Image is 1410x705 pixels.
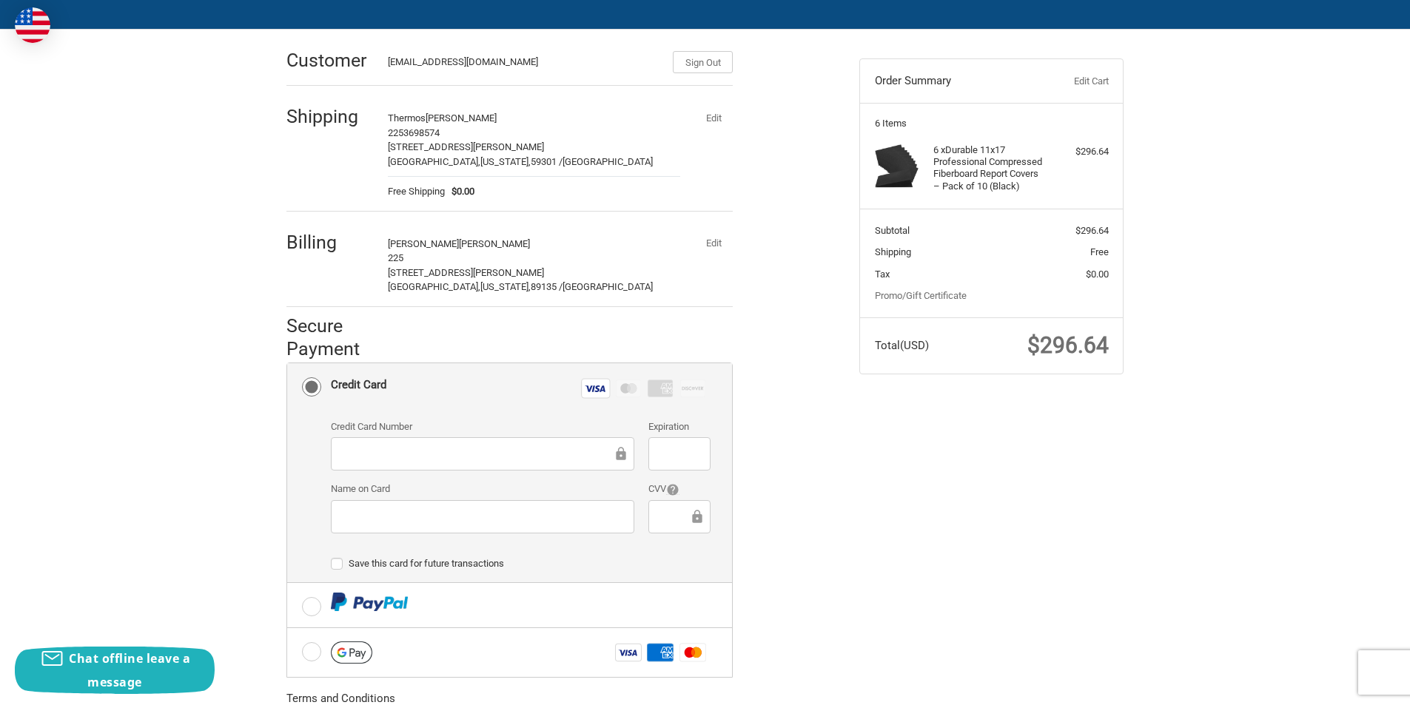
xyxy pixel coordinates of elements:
[331,419,634,434] label: Credit Card Number
[1075,225,1109,236] span: $296.64
[875,246,911,257] span: Shipping
[331,373,386,397] div: Credit Card
[673,51,733,73] button: Sign Out
[480,281,531,292] span: [US_STATE],
[331,482,634,496] label: Name on Card
[563,281,653,292] span: [GEOGRAPHIC_DATA]
[388,252,403,263] span: 225
[388,127,440,138] span: 2253698574
[459,238,530,249] span: [PERSON_NAME]
[1027,332,1109,358] span: $296.64
[531,281,563,292] span: 89135 /
[388,184,445,199] span: Free Shipping
[286,49,373,72] h2: Customer
[659,508,688,525] iframe: Secure Credit Card Frame - CVV
[1086,269,1109,280] span: $0.00
[341,445,613,462] iframe: Secure Credit Card Frame - Credit Card Number
[286,105,373,128] h2: Shipping
[933,144,1047,192] h4: 6 x Durable 11x17 Professional Compressed Fiberboard Report Covers – Pack of 10 (Black)
[648,419,710,434] label: Expiration
[875,290,967,301] a: Promo/Gift Certificate
[694,107,733,128] button: Edit
[875,118,1109,129] h3: 6 Items
[15,7,50,43] img: duty and tax information for United States
[331,558,711,570] label: Save this card for future transactions
[69,650,190,690] span: Chat offline leave a message
[15,647,215,694] button: Chat offline leave a message
[331,641,372,664] img: Google Pay icon
[426,112,497,124] span: [PERSON_NAME]
[531,156,563,167] span: 59301 /
[388,55,659,73] div: [EMAIL_ADDRESS][DOMAIN_NAME]
[1035,74,1108,89] a: Edit Cart
[341,508,624,525] iframe: Secure Credit Card Frame - Cardholder Name
[388,281,480,292] span: [GEOGRAPHIC_DATA],
[875,269,890,280] span: Tax
[388,267,544,278] span: [STREET_ADDRESS][PERSON_NAME]
[1050,144,1109,159] div: $296.64
[875,74,1035,89] h3: Order Summary
[286,314,386,361] h2: Secure Payment
[694,233,733,254] button: Edit
[1090,246,1109,257] span: Free
[388,156,480,167] span: [GEOGRAPHIC_DATA],
[875,339,929,352] span: Total (USD)
[286,231,373,254] h2: Billing
[1288,665,1410,705] iframe: Google Customer Reviews
[563,156,653,167] span: [GEOGRAPHIC_DATA]
[331,593,409,611] img: PayPal icon
[659,445,699,462] iframe: Secure Credit Card Frame - Expiration Date
[875,225,910,236] span: Subtotal
[388,141,544,152] span: [STREET_ADDRESS][PERSON_NAME]
[480,156,531,167] span: [US_STATE],
[445,184,475,199] span: $0.00
[388,112,426,124] span: Thermos
[648,482,710,496] label: CVV
[388,238,459,249] span: [PERSON_NAME]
